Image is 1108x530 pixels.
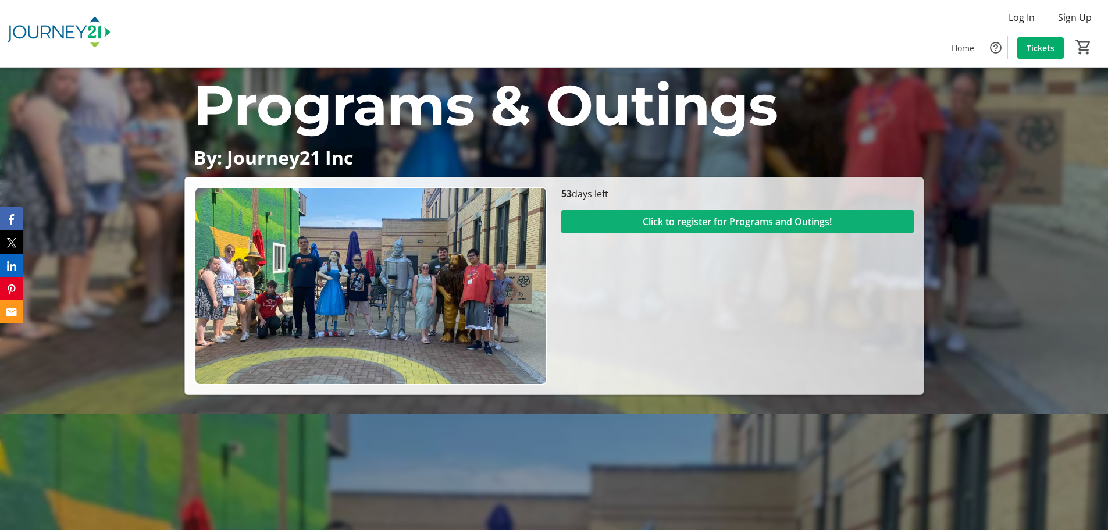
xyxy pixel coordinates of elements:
[1009,10,1035,24] span: Log In
[1027,42,1054,54] span: Tickets
[1073,37,1094,58] button: Cart
[561,210,914,233] button: Click to register for Programs and Outings!
[984,36,1007,59] button: Help
[1017,37,1064,59] a: Tickets
[561,187,914,201] p: days left
[561,187,572,200] span: 53
[194,187,547,385] img: Campaign CTA Media Photo
[194,71,778,139] span: Programs & Outings
[643,215,832,229] span: Click to register for Programs and Outings!
[7,5,111,63] img: Journey21's Logo
[1049,8,1101,27] button: Sign Up
[942,37,984,59] a: Home
[1058,10,1092,24] span: Sign Up
[952,42,974,54] span: Home
[194,147,914,168] p: By: Journey21 Inc
[999,8,1044,27] button: Log In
